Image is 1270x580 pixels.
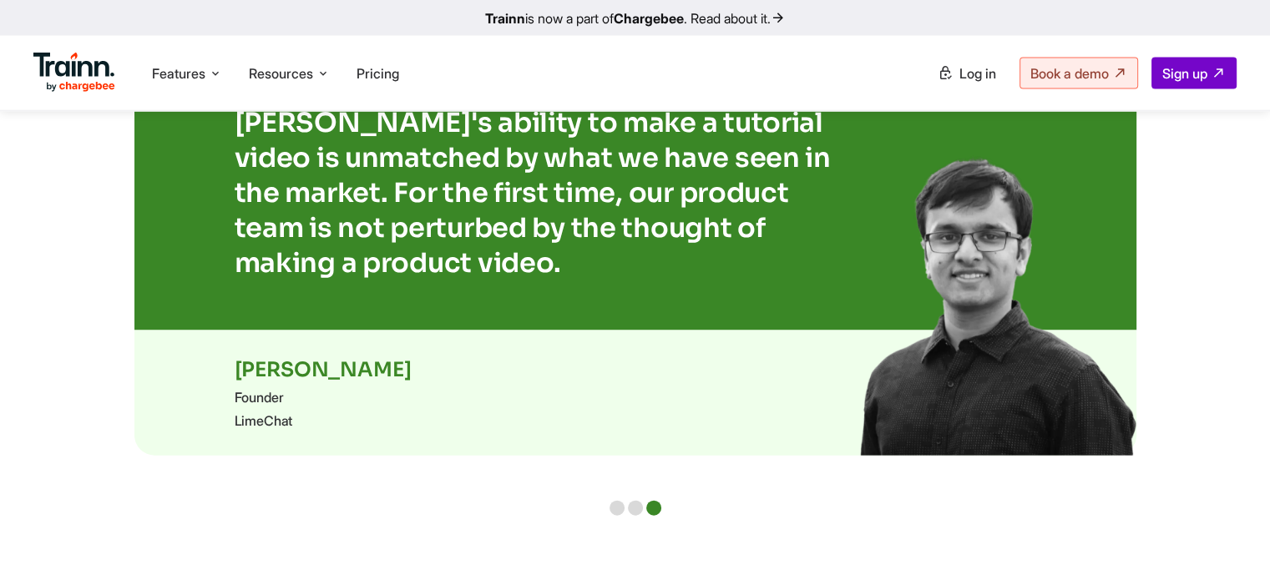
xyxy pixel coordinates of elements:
[485,10,525,27] b: Trainn
[614,10,684,27] b: Chargebee
[1162,65,1207,82] span: Sign up
[1030,65,1109,82] span: Book a demo
[1151,58,1237,89] a: Sign up
[249,64,313,83] span: Resources
[357,65,399,82] a: Pricing
[235,412,1036,429] p: LimeChat
[33,53,115,93] img: Trainn Logo
[928,58,1006,88] a: Log in
[959,65,996,82] span: Log in
[1020,58,1138,89] a: Book a demo
[152,64,205,83] span: Features
[235,389,1036,406] p: Founder
[235,357,1036,382] p: [PERSON_NAME]
[1187,500,1270,580] iframe: Chat Widget
[860,155,1136,456] img: Trainn | customer education | video creation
